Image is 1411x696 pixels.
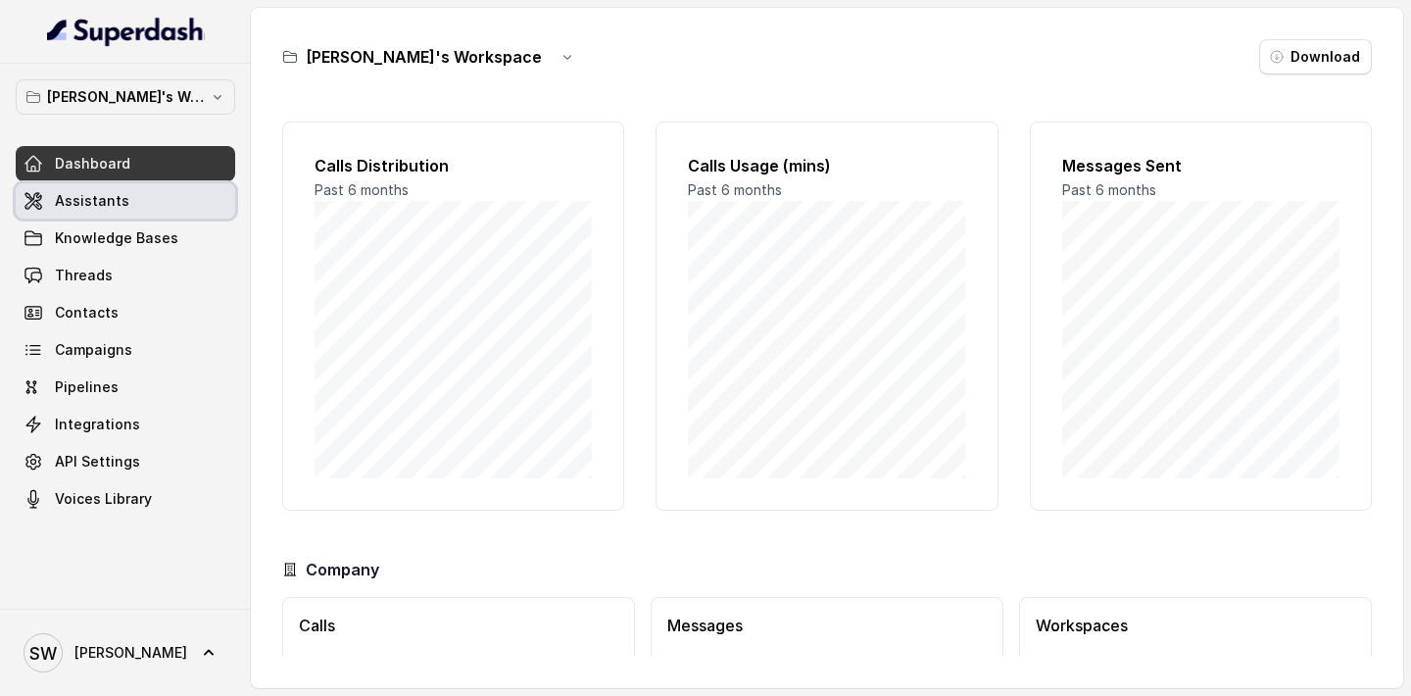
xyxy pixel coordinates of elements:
[688,181,782,198] span: Past 6 months
[1036,653,1355,672] p: Available
[55,303,119,323] span: Contacts
[16,444,235,479] a: API Settings
[299,653,618,672] p: Available
[299,614,618,637] h3: Calls
[47,85,204,109] p: [PERSON_NAME]'s Workspace
[55,377,119,397] span: Pipelines
[47,16,205,47] img: light.svg
[29,643,57,664] text: SW
[16,258,235,293] a: Threads
[55,154,130,174] span: Dashboard
[16,370,235,405] a: Pipelines
[16,332,235,368] a: Campaigns
[16,79,235,115] button: [PERSON_NAME]'s Workspace
[55,228,178,248] span: Knowledge Bases
[55,340,132,360] span: Campaigns
[16,221,235,256] a: Knowledge Bases
[1062,154,1339,177] h2: Messages Sent
[16,146,235,181] a: Dashboard
[55,452,140,472] span: API Settings
[16,183,235,219] a: Assistants
[16,407,235,442] a: Integrations
[16,295,235,330] a: Contacts
[1036,614,1355,637] h3: Workspaces
[315,181,409,198] span: Past 6 months
[55,489,152,509] span: Voices Library
[55,415,140,434] span: Integrations
[688,154,965,177] h2: Calls Usage (mins)
[74,643,187,663] span: [PERSON_NAME]
[667,653,987,672] p: Available
[55,266,113,285] span: Threads
[55,191,129,211] span: Assistants
[315,154,592,177] h2: Calls Distribution
[16,481,235,517] a: Voices Library
[306,45,542,69] h3: [PERSON_NAME]'s Workspace
[16,625,235,680] a: [PERSON_NAME]
[1062,181,1156,198] span: Past 6 months
[667,614,987,637] h3: Messages
[1259,39,1372,75] button: Download
[306,558,379,581] h3: Company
